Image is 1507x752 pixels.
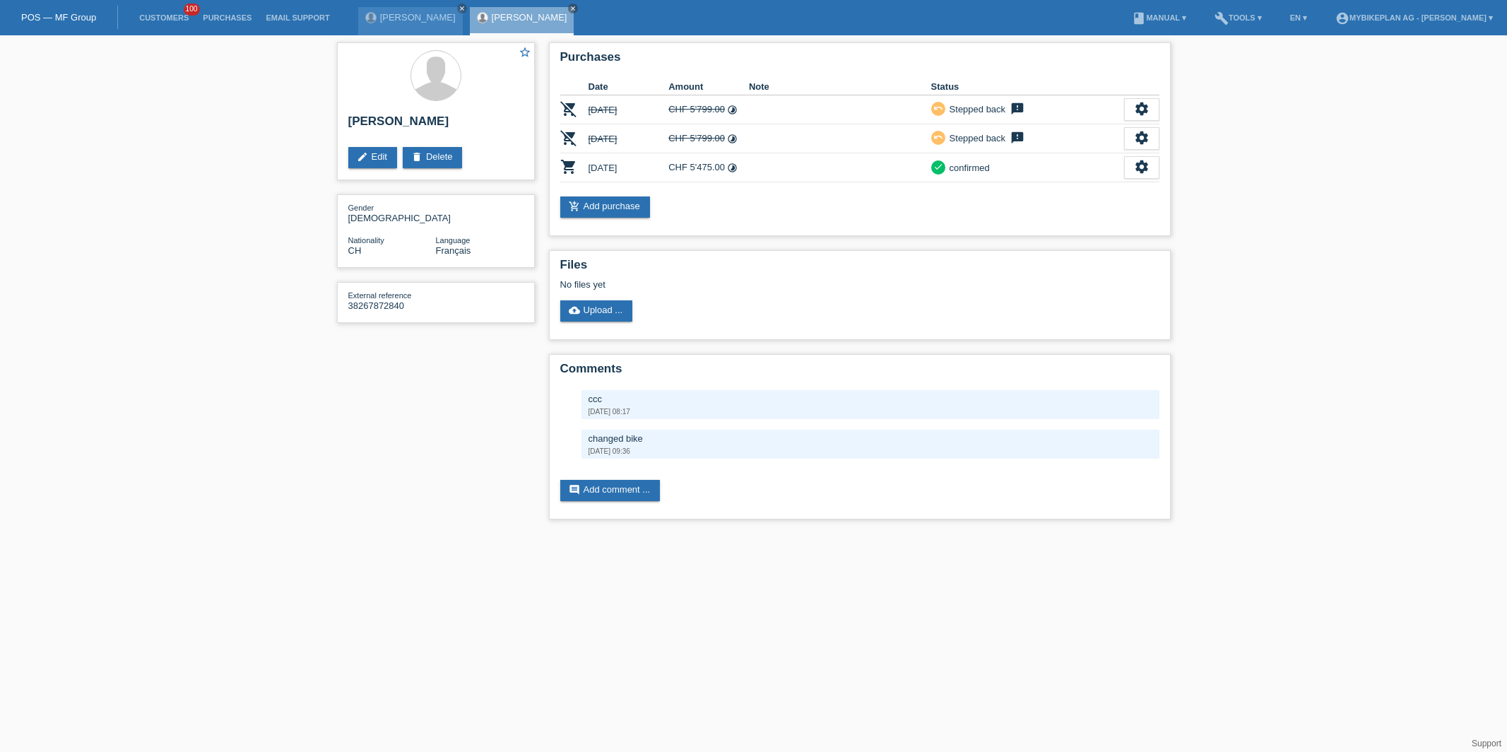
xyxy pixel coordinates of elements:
[560,50,1159,71] h2: Purchases
[348,245,362,256] span: Switzerland
[436,236,471,245] span: Language
[727,163,738,173] i: Instalments (36 instalments)
[348,147,397,168] a: editEdit
[933,103,943,113] i: undo
[492,12,567,23] a: [PERSON_NAME]
[668,153,749,182] td: CHF 5'475.00
[589,124,669,153] td: [DATE]
[569,5,577,12] i: close
[1207,13,1269,22] a: buildTools ▾
[569,305,580,316] i: cloud_upload
[348,236,384,245] span: Nationality
[403,147,463,168] a: deleteDelete
[21,12,96,23] a: POS — MF Group
[184,4,201,16] span: 100
[945,160,990,175] div: confirmed
[560,258,1159,279] h2: Files
[668,124,749,153] td: CHF 5'799.00
[1009,102,1026,116] i: feedback
[380,12,456,23] a: [PERSON_NAME]
[589,153,669,182] td: [DATE]
[589,433,1152,444] div: changed bike
[569,484,580,495] i: comment
[1132,11,1146,25] i: book
[348,202,436,223] div: [DEMOGRAPHIC_DATA]
[1134,101,1150,117] i: settings
[560,196,650,218] a: add_shopping_cartAdd purchase
[436,245,471,256] span: Français
[560,300,633,322] a: cloud_uploadUpload ...
[945,102,1006,117] div: Stepped back
[560,100,577,117] i: POSP00022942
[931,78,1124,95] th: Status
[1472,739,1501,748] a: Support
[727,105,738,115] i: Instalments (36 instalments)
[589,95,669,124] td: [DATE]
[560,158,577,175] i: POSP00027250
[560,129,577,146] i: POSP00027208
[348,114,524,136] h2: [PERSON_NAME]
[1134,130,1150,146] i: settings
[569,201,580,212] i: add_shopping_cart
[589,78,669,95] th: Date
[348,291,412,300] span: External reference
[1215,11,1229,25] i: build
[1009,131,1026,145] i: feedback
[411,151,422,163] i: delete
[749,78,931,95] th: Note
[560,279,992,290] div: No files yet
[1328,13,1500,22] a: account_circleMybikeplan AG - [PERSON_NAME] ▾
[727,134,738,144] i: Instalments (36 instalments)
[945,131,1006,146] div: Stepped back
[196,13,259,22] a: Purchases
[568,4,578,13] a: close
[668,95,749,124] td: CHF 5'799.00
[132,13,196,22] a: Customers
[933,132,943,142] i: undo
[457,4,467,13] a: close
[1125,13,1193,22] a: bookManual ▾
[519,46,531,61] a: star_border
[348,204,374,212] span: Gender
[668,78,749,95] th: Amount
[1134,159,1150,175] i: settings
[1335,11,1349,25] i: account_circle
[519,46,531,59] i: star_border
[459,5,466,12] i: close
[348,290,436,311] div: 38267872840
[933,162,943,172] i: check
[357,151,368,163] i: edit
[259,13,336,22] a: Email Support
[1283,13,1314,22] a: EN ▾
[589,447,1152,455] div: [DATE] 09:36
[560,480,661,501] a: commentAdd comment ...
[589,394,1152,404] div: ccc
[589,408,1152,416] div: [DATE] 08:17
[560,362,1159,383] h2: Comments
